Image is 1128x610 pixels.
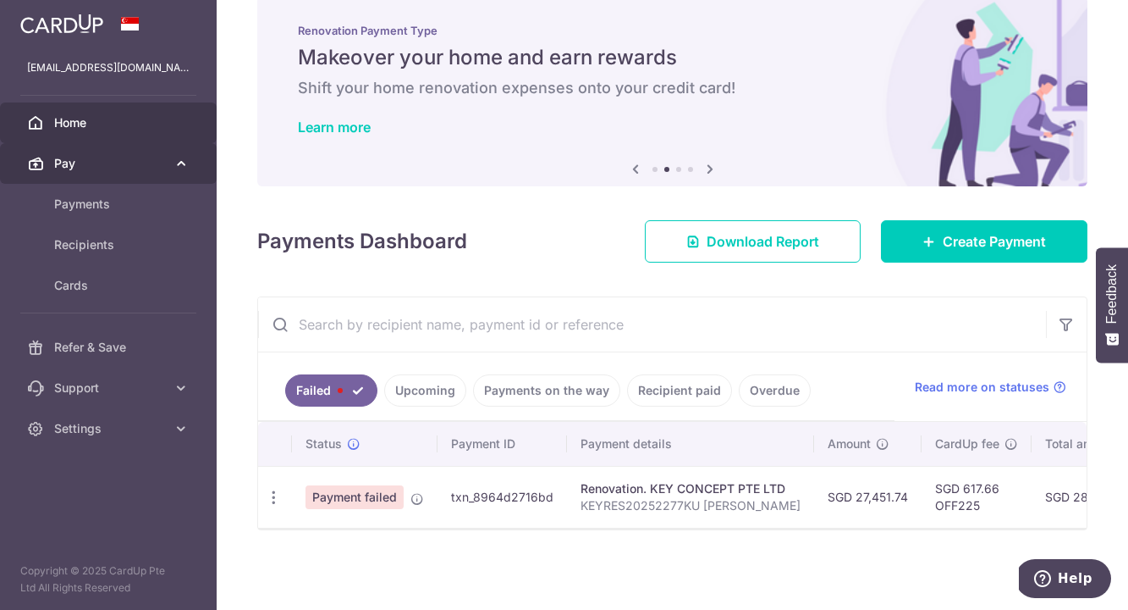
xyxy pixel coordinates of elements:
span: Refer & Save [54,339,166,356]
span: CardUp fee [935,435,999,452]
a: Read more on statuses [915,379,1066,396]
span: Payments [54,196,166,213]
h4: Payments Dashboard [257,226,467,257]
a: Learn more [298,119,371,136]
a: Overdue [739,374,811,407]
h6: Shift your home renovation expenses onto your credit card! [298,78,1047,98]
td: txn_8964d2716bd [437,466,567,528]
td: SGD 27,451.74 [814,466,922,528]
th: Payment ID [437,422,567,466]
a: Create Payment [881,220,1087,263]
span: Download Report [707,231,819,252]
p: KEYRES20252277KU [PERSON_NAME] [581,497,801,514]
span: Feedback [1104,264,1120,324]
span: Recipients [54,236,166,253]
span: Home [54,114,166,131]
a: Recipient paid [627,374,732,407]
a: Payments on the way [473,374,620,407]
span: Total amt. [1045,435,1101,452]
th: Payment details [567,422,814,466]
span: Cards [54,277,166,294]
input: Search by recipient name, payment id or reference [258,297,1046,352]
span: Create Payment [943,231,1046,252]
p: Renovation Payment Type [298,24,1047,37]
span: Pay [54,155,166,172]
img: CardUp [20,14,103,34]
span: Read more on statuses [915,379,1049,396]
h5: Makeover your home and earn rewards [298,44,1047,71]
span: Status [305,435,342,452]
div: Renovation. KEY CONCEPT PTE LTD [581,480,801,497]
span: Support [54,380,166,396]
td: SGD 617.66 OFF225 [922,466,1032,528]
a: Failed [285,374,377,407]
button: Feedback - Show survey [1096,247,1128,363]
a: Download Report [645,220,861,263]
p: [EMAIL_ADDRESS][DOMAIN_NAME] [27,59,190,76]
span: Amount [828,435,871,452]
span: Payment failed [305,485,404,509]
a: Upcoming [384,374,466,407]
iframe: Opens a widget where you can find more information [1019,559,1111,602]
span: Settings [54,420,166,437]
